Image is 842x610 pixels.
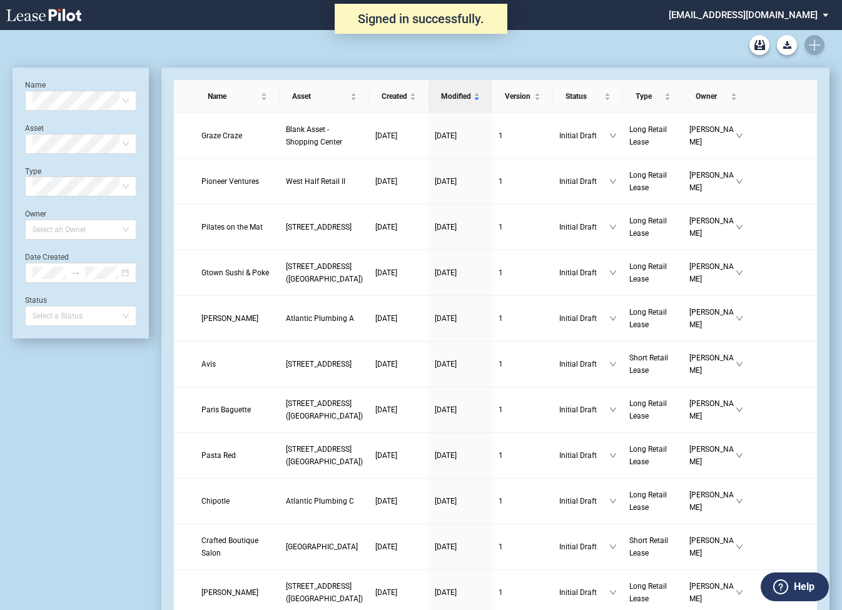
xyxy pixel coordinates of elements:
a: [STREET_ADDRESS] ([GEOGRAPHIC_DATA]) [286,580,363,605]
span: 1 [499,542,503,551]
span: down [736,589,743,596]
a: Graze Craze [201,130,273,142]
th: Name [195,80,280,113]
span: [PERSON_NAME] [689,489,736,514]
label: Owner [25,210,46,218]
span: [PERSON_NAME] [689,397,736,422]
a: [STREET_ADDRESS] ([GEOGRAPHIC_DATA]) [286,260,363,285]
span: down [609,497,617,505]
a: Pioneer Ventures [201,175,273,188]
span: down [609,589,617,596]
a: [STREET_ADDRESS] ([GEOGRAPHIC_DATA]) [286,443,363,468]
span: Graze Craze [201,131,242,140]
span: Initial Draft [559,495,609,507]
span: Long Retail Lease [629,216,667,238]
span: [DATE] [375,314,397,323]
a: [DATE] [375,312,422,325]
a: [DATE] [375,449,422,462]
a: [PERSON_NAME] [201,586,273,599]
a: 1 [499,404,547,416]
a: [DATE] [435,130,486,142]
span: down [736,223,743,231]
label: Help [794,579,814,595]
a: Atlantic Plumbing C [286,495,363,507]
span: down [736,315,743,322]
a: Pilates on the Mat [201,221,273,233]
a: [DATE] [375,495,422,507]
span: [PERSON_NAME] [689,215,736,240]
label: Status [25,296,47,305]
span: 2451 Crystal Drive [286,360,352,369]
a: Chipotle [201,495,273,507]
a: Short Retail Lease [629,534,677,559]
a: Long Retail Lease [629,260,677,285]
span: Pasta Red [201,451,236,460]
span: [DATE] [435,542,457,551]
span: [PERSON_NAME] [689,169,736,194]
span: Chipotle [201,497,230,506]
span: [DATE] [375,360,397,369]
a: [DATE] [375,404,422,416]
a: Long Retail Lease [629,169,677,194]
span: [DATE] [435,360,457,369]
span: Long Retail Lease [629,582,667,603]
a: [PERSON_NAME] [201,312,273,325]
span: [DATE] [375,405,397,414]
span: 1900 Crystal Drive (East-Towers) [286,399,363,420]
span: Crafted Boutique Salon [201,536,258,557]
span: 1 [499,131,503,140]
a: 1 [499,175,547,188]
span: Initial Draft [559,541,609,553]
a: [DATE] [435,221,486,233]
span: Initial Draft [559,358,609,370]
span: Ajala [201,314,258,323]
label: Name [25,81,46,89]
span: 1900 Crystal Drive (West) [286,223,352,231]
span: [PERSON_NAME] [689,306,736,331]
span: down [736,406,743,414]
span: down [609,543,617,551]
a: [DATE] [375,130,422,142]
span: Blank Asset - Shopping Center [286,125,342,146]
span: Atlantic Plumbing A [286,314,354,323]
span: Type [636,90,662,103]
span: Atlantic Plumbing C [286,497,354,506]
span: [DATE] [375,497,397,506]
span: down [736,132,743,140]
span: 1 [499,314,503,323]
span: down [609,360,617,368]
a: [DATE] [435,449,486,462]
a: [DATE] [375,541,422,553]
span: Paris Baguette [201,405,251,414]
a: Long Retail Lease [629,489,677,514]
span: 1900 Crystal Drive (East-Towers) [286,582,363,603]
span: Arlington Courthouse Plaza II [286,542,358,551]
span: 1900 Crystal Drive (East-Towers) [286,262,363,283]
span: [PERSON_NAME] [689,260,736,285]
th: Status [553,80,623,113]
span: down [736,269,743,277]
md-menu: Download Blank Form List [773,35,801,55]
span: 1 [499,223,503,231]
span: [PERSON_NAME] [689,352,736,377]
span: 1 [499,405,503,414]
span: [DATE] [435,451,457,460]
span: Long Retail Lease [629,308,667,329]
span: 1 [499,360,503,369]
span: Gtown Sushi & Poke [201,268,269,277]
a: 1 [499,267,547,279]
span: down [736,178,743,185]
span: Pioneer Ventures [201,177,259,186]
a: [DATE] [375,586,422,599]
span: [DATE] [435,223,457,231]
span: Long Retail Lease [629,262,667,283]
a: Long Retail Lease [629,215,677,240]
span: [DATE] [375,177,397,186]
span: [DATE] [435,314,457,323]
span: Avis [201,360,216,369]
span: Created [382,90,407,103]
a: 1 [499,358,547,370]
span: [DATE] [375,542,397,551]
button: Help [761,572,829,601]
th: Version [492,80,553,113]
